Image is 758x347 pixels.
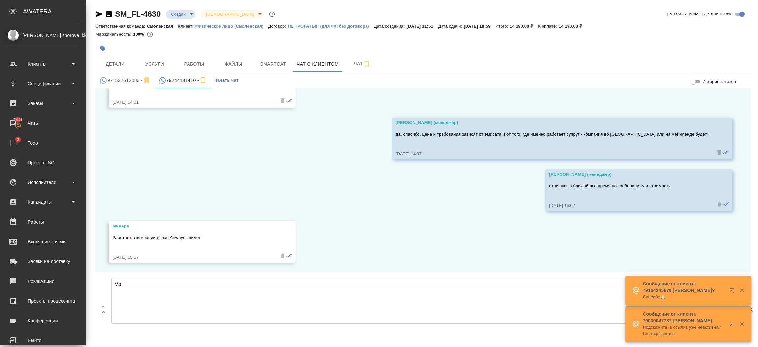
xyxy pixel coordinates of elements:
a: Проекты процессинга [2,293,84,309]
div: [PERSON_NAME] (менеджер) [396,120,709,126]
p: да, спасибо, цена и требования зависят от эмирата и от того, где именно работает супруг - компани... [396,131,709,138]
div: Минара [113,223,273,229]
button: Начать чат [211,72,242,88]
p: Ответственная команда: [95,24,147,29]
div: 79244141410 (Минара) - (undefined) [159,76,207,85]
span: История заказов [702,78,736,85]
p: НЕ ТРОГАТЬ!!! (для ФЛ без договора) [288,24,374,29]
p: Дата сдачи: [438,24,464,29]
div: [PERSON_NAME].shorova_kiev [5,32,81,39]
div: Проекты SC [5,158,81,168]
p: Дата создания: [374,24,406,29]
div: Конференции [5,316,81,326]
div: Клиенты [5,59,81,69]
p: Работает в компании etihad Airways , пилот [113,234,273,241]
a: Входящие заявки [2,233,84,250]
span: Начать чат [214,77,239,84]
button: Создан [169,12,188,17]
button: Открыть в новой вкладке [725,317,741,333]
a: 7411Чаты [2,115,84,131]
p: Физическое лицо (Смоленская) [195,24,268,29]
p: Клиент: [178,24,195,29]
a: Работы [2,214,84,230]
a: НЕ ТРОГАТЬ!!! (для ФЛ без договора) [288,23,374,29]
span: 7411 [10,117,26,123]
a: Проекты SC [2,154,84,171]
div: [PERSON_NAME] (менеджер) [549,171,709,178]
div: Todo [5,138,81,148]
div: [DATE] 15:07 [549,202,709,209]
p: Маржинальность: [95,32,133,37]
a: Конференции [2,312,84,329]
a: SM_FL-4630 [115,10,161,18]
p: Договор: [268,24,288,29]
span: Smartcat [257,60,289,68]
p: 14 190,00 ₽ [559,24,587,29]
a: 2Todo [2,135,84,151]
a: Физическое лицо (Смоленская) [195,23,268,29]
div: Выйти [5,335,81,345]
svg: Отписаться [143,76,151,84]
div: Кандидаты [5,197,81,207]
span: Чат с клиентом [297,60,339,68]
div: AWATERA [23,5,86,18]
div: 971522612083 (Минара) - (undefined) [99,76,151,85]
div: Работы [5,217,81,227]
button: Закрыть [735,287,748,293]
span: Файлы [218,60,249,68]
div: [DATE] 15:17 [113,254,273,261]
div: Проекты процессинга [5,296,81,306]
p: Сообщение от клиента 79164245670 [PERSON_NAME]? [643,280,725,294]
p: отпишусь в ближайшее время по требованиям и стоимости [549,183,709,189]
p: Смоленская [147,24,178,29]
span: Детали [99,60,131,68]
button: Скопировать ссылку для ЯМессенджера [95,10,103,18]
button: Закрыть [735,321,748,327]
span: 2 [13,136,23,143]
p: [DATE] 11:51 [406,24,438,29]
p: Спасибо🙏🏻 [643,294,725,300]
span: Услуги [139,60,170,68]
a: Рекламации [2,273,84,289]
div: [DATE] 14:01 [113,99,273,106]
p: Итого: [495,24,510,29]
p: К оплате: [538,24,559,29]
span: [PERSON_NAME] детали заказа [667,11,733,17]
div: Рекламации [5,276,81,286]
div: Заявки на доставку [5,256,81,266]
button: Скопировать ссылку [105,10,113,18]
p: Подскажите, а ссылка уже неактивна? Не открывается [643,324,725,337]
div: simple tabs example [95,72,751,88]
span: Работы [178,60,210,68]
div: Исполнители [5,177,81,187]
button: Открыть в новой вкладке [725,284,741,300]
button: Доп статусы указывают на важность/срочность заказа [268,10,276,18]
div: Создан [201,10,264,19]
div: [DATE] 14:37 [396,151,709,157]
span: Чат [346,60,378,68]
div: Чаты [5,118,81,128]
button: Добавить тэг [95,41,110,56]
p: 14 190,00 ₽ [510,24,538,29]
a: Заявки на доставку [2,253,84,270]
div: Заказы [5,98,81,108]
div: Создан [166,10,195,19]
button: [DEMOGRAPHIC_DATA] [204,12,256,17]
div: Спецификации [5,79,81,89]
p: [DATE] 18:59 [464,24,495,29]
div: Входящие заявки [5,237,81,247]
p: Сообщение от клиента 79030047787 [PERSON_NAME] [643,311,725,324]
p: 100% [133,32,146,37]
